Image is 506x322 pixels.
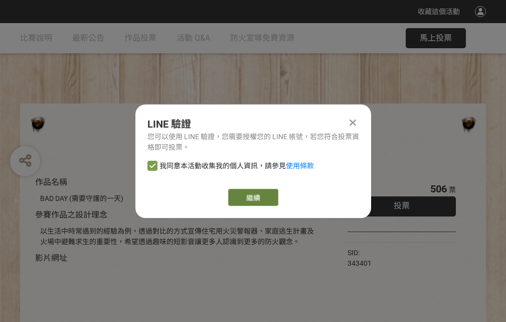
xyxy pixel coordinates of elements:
a: 比賽說明 [20,23,52,53]
a: 作品投票 [124,23,156,53]
span: 作品名稱 [35,177,67,187]
div: 您可以使用 LINE 驗證，您需要授權您的 LINE 帳號，若您符合投票資格即可投票。 [147,132,359,153]
button: 馬上投票 [406,28,466,48]
span: SID: 343401 [348,249,372,267]
span: 作品投票 [124,33,156,43]
span: 活動 Q&A [177,33,210,43]
iframe: Facebook Share [374,248,424,258]
a: 最新公告 [72,23,104,53]
span: 影片網址 [35,253,67,263]
span: 投票 [394,201,410,210]
span: 我同意本活動收集我的個人資訊，請參見 [159,161,314,171]
div: LINE 驗證 [147,117,359,132]
div: 以生活中時常遇到的經驗為例，透過對比的方式宣傳住宅用火災警報器、家庭逃生計畫及火場中避難求生的重要性，希望透過趣味的短影音讓更多人認識到更多的防火觀念。 [40,226,317,247]
a: 活動 Q&A [177,23,210,53]
span: 馬上投票 [420,33,452,43]
a: 使用條款 [286,162,314,170]
span: 比賽說明 [20,33,52,43]
span: 防火宣導免費資源 [230,33,294,43]
span: 506 [430,183,447,195]
span: 最新公告 [72,33,104,43]
div: BAD DAY (需要守護的一天) [40,193,317,204]
span: 票 [449,186,456,194]
span: 收藏這個活動 [418,8,460,16]
a: 防火宣導免費資源 [230,23,294,53]
span: 參賽作品之設計理念 [35,210,107,220]
a: 繼續 [228,189,278,206]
